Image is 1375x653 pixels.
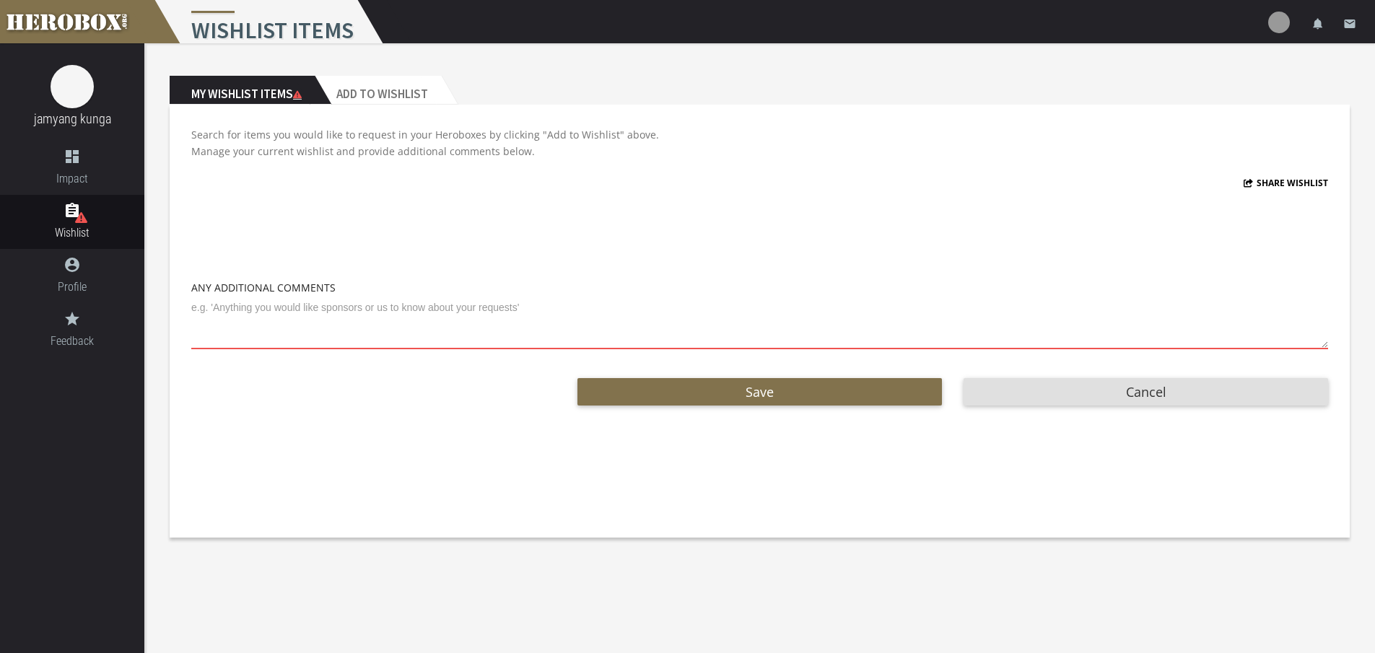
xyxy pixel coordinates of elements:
i: assignment [64,202,81,219]
button: Cancel [964,378,1328,406]
img: image [51,65,94,108]
h2: My Wishlist Items [170,76,315,105]
p: Search for items you would like to request in your Heroboxes by clicking "Add to Wishlist" above.... [191,126,1328,159]
label: Any Additional Comments [191,279,336,296]
img: user-image [1268,12,1290,33]
button: Save [577,378,942,406]
span: Save [746,383,774,400]
i: notifications [1311,17,1324,30]
i: email [1343,17,1356,30]
h2: Add to Wishlist [315,76,441,105]
button: Share Wishlist [1244,175,1329,191]
a: jamyang kunga [34,111,111,126]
